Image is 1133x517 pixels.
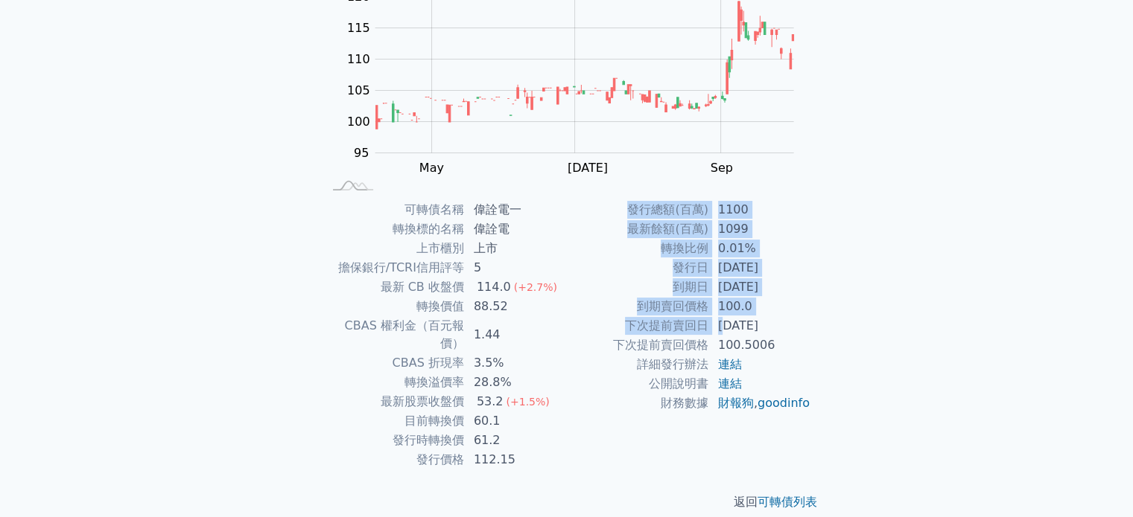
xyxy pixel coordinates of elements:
div: 114.0 [474,278,514,296]
td: CBAS 權利金（百元報價） [323,316,465,353]
div: 53.2 [474,393,507,411]
a: 可轉債列表 [758,495,817,509]
tspan: Sep [711,161,733,175]
td: 目前轉換價 [323,411,465,431]
td: 轉換比例 [567,239,709,258]
td: 1099 [709,219,811,239]
tspan: 95 [354,146,369,160]
span: (+1.5%) [506,396,549,408]
td: 3.5% [465,353,567,373]
td: 公開說明書 [567,374,709,394]
td: 上市櫃別 [323,239,465,258]
tspan: May [419,161,444,175]
td: 擔保銀行/TCRI信用評等 [323,258,465,277]
td: 60.1 [465,411,567,431]
td: 可轉債名稱 [323,200,465,219]
td: 1.44 [465,316,567,353]
td: 0.01% [709,239,811,258]
td: [DATE] [709,277,811,297]
p: 返回 [305,493,829,511]
a: 連結 [718,357,742,371]
td: CBAS 折現率 [323,353,465,373]
td: 100.0 [709,297,811,316]
td: , [709,394,811,413]
div: 聊天小工具 [1059,446,1133,517]
td: 偉詮電一 [465,200,567,219]
td: 1100 [709,200,811,219]
td: 下次提前賣回日 [567,316,709,335]
td: 轉換價值 [323,297,465,316]
td: 到期賣回價格 [567,297,709,316]
td: 88.52 [465,297,567,316]
td: 61.2 [465,431,567,450]
td: 28.8% [465,373,567,392]
td: 到期日 [567,277,709,297]
td: 發行日 [567,258,709,277]
td: 發行時轉換價 [323,431,465,450]
td: 最新股票收盤價 [323,392,465,411]
span: (+2.7%) [514,281,557,293]
td: 詳細發行辦法 [567,355,709,374]
td: 上市 [465,239,567,258]
td: [DATE] [709,316,811,335]
iframe: Chat Widget [1059,446,1133,517]
td: 最新 CB 收盤價 [323,277,465,297]
td: 發行總額(百萬) [567,200,709,219]
td: 112.15 [465,450,567,469]
tspan: 100 [347,115,370,129]
g: Series [375,1,793,129]
tspan: 110 [347,52,370,66]
td: 發行價格 [323,450,465,469]
tspan: [DATE] [568,161,608,175]
td: 100.5006 [709,335,811,355]
td: 偉詮電 [465,219,567,239]
td: 下次提前賣回價格 [567,335,709,355]
td: 轉換溢價率 [323,373,465,392]
a: goodinfo [758,396,810,410]
tspan: 115 [347,21,370,35]
tspan: 105 [347,83,370,97]
td: [DATE] [709,258,811,277]
td: 最新餘額(百萬) [567,219,709,239]
a: 連結 [718,376,742,391]
td: 財務數據 [567,394,709,413]
td: 5 [465,258,567,277]
td: 轉換標的名稱 [323,219,465,239]
a: 財報狗 [718,396,754,410]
